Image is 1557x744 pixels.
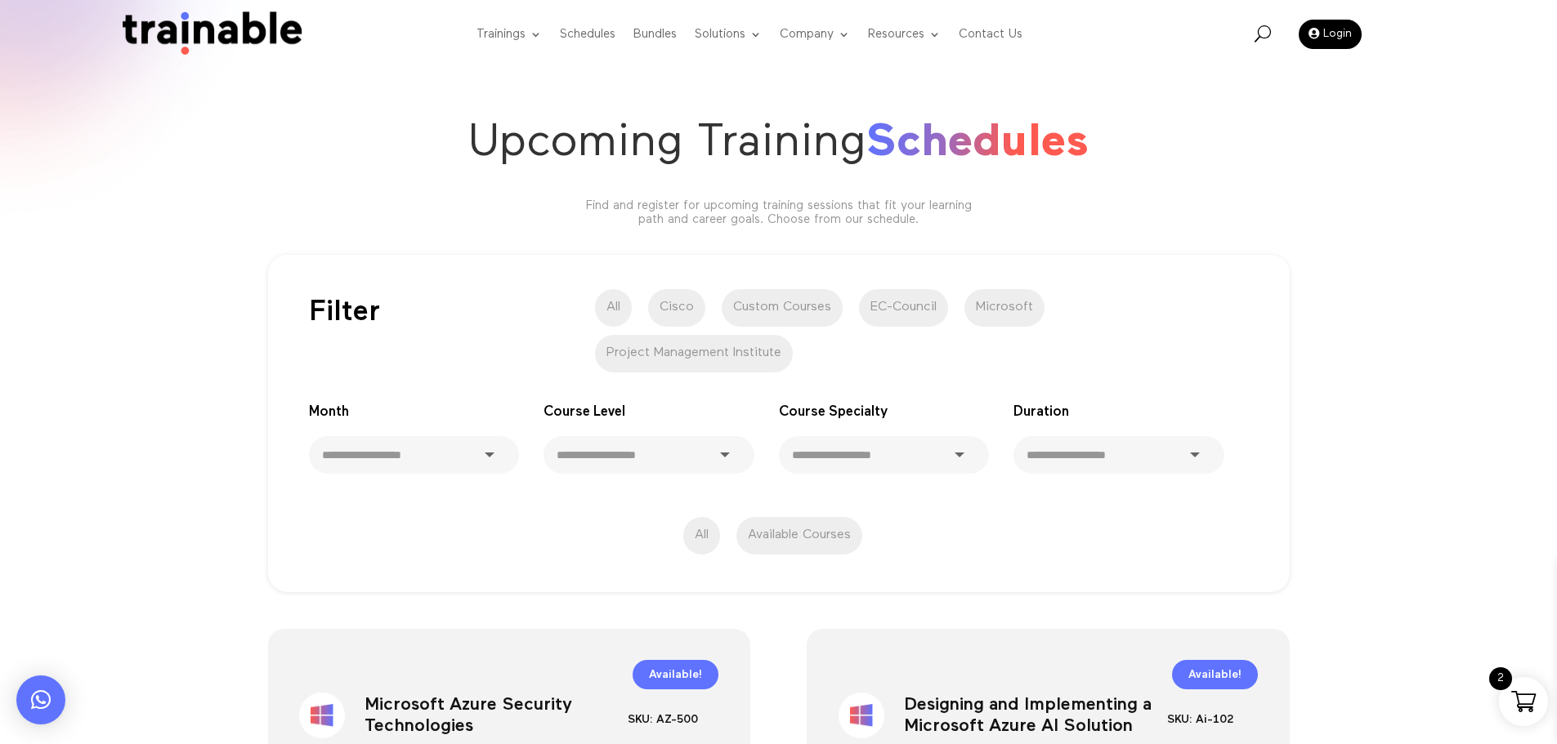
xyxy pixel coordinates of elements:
[309,301,544,323] p: Filter
[722,289,843,327] label: Custom Courses
[656,714,698,725] span: AZ-500
[648,289,705,327] label: Cisco
[779,402,990,423] p: Course Specialty
[683,517,720,555] label: All
[1013,402,1224,423] p: Duration
[959,2,1022,67] a: Contact Us
[544,402,754,423] p: Course Level
[695,2,762,67] a: Solutions
[628,714,653,725] span: SKU:
[1489,667,1512,690] span: 2
[595,335,793,372] label: Project Management Institute
[964,289,1045,327] label: Microsoft
[575,199,983,226] p: Find and register for upcoming training sessions that fit your learning path and career goals. Ch...
[859,289,948,327] label: EC-Council
[309,402,520,423] p: Month
[633,2,677,67] a: Bundles
[1299,20,1362,49] a: Login
[866,120,1089,166] span: Schedules
[1167,714,1192,725] span: SKU:
[1255,25,1271,42] span: U
[595,289,632,327] label: All
[476,2,542,67] a: Trainings
[1196,714,1234,725] span: Ai-102
[868,2,941,67] a: Resources
[560,2,615,67] a: Schedules
[780,2,850,67] a: Company
[468,120,866,166] span: Upcoming Training
[736,517,862,555] label: schedule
